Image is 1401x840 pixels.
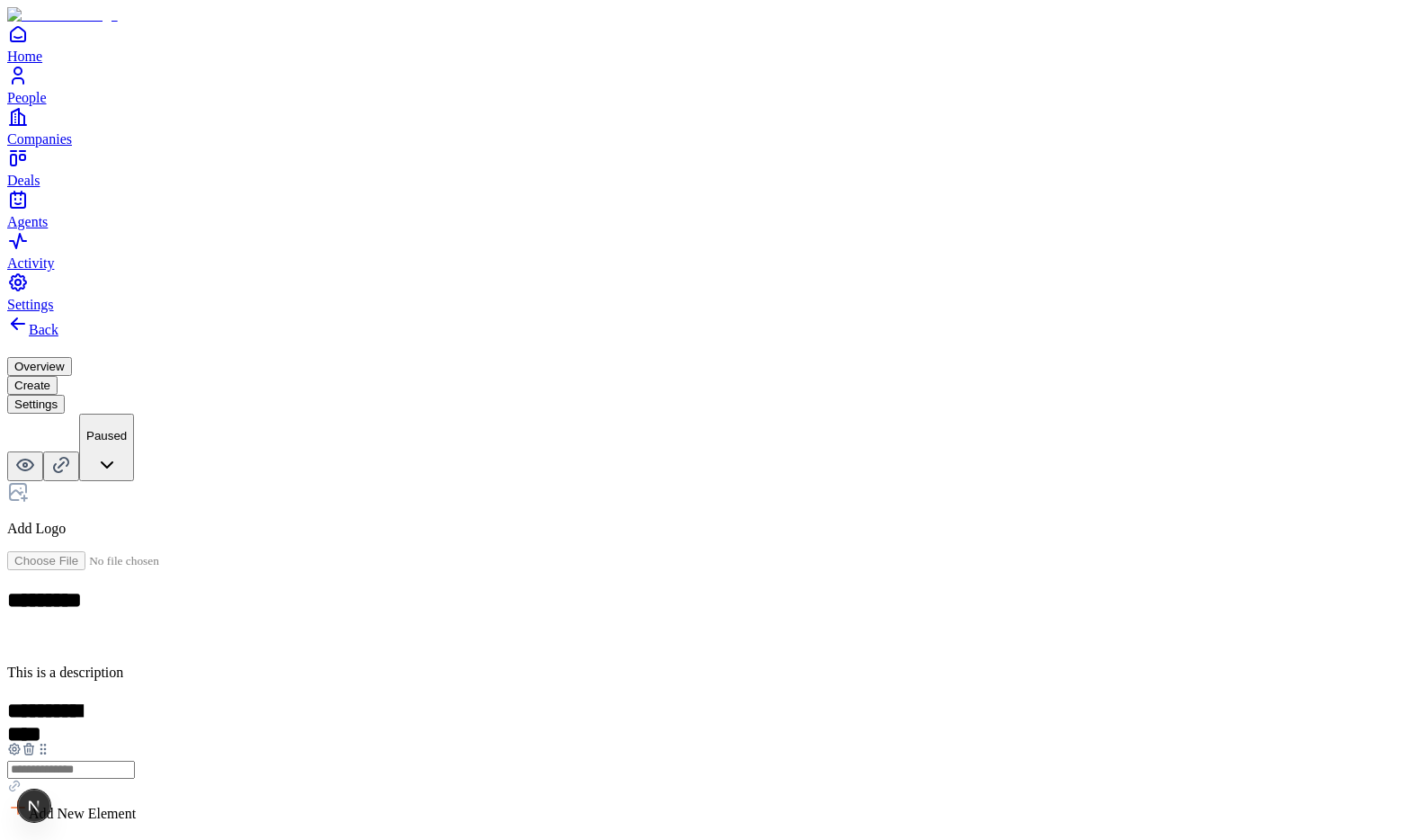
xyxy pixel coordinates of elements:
p: This is a description [7,665,1394,681]
a: Agents [7,189,1394,229]
span: Deals [7,173,40,188]
span: People [7,90,47,105]
img: Item Brain Logo [7,7,118,23]
a: Home [7,23,1394,64]
a: Deals [7,147,1394,188]
a: Activity [7,230,1394,271]
button: Create [7,376,58,395]
span: Companies [7,131,72,147]
span: Activity [7,255,54,271]
p: Add Logo [7,521,1394,537]
a: Settings [7,272,1394,312]
span: Agents [7,214,48,229]
button: Overview [7,357,72,376]
a: People [7,65,1394,105]
span: Add New Element [29,806,136,821]
button: Settings [7,395,65,414]
a: Back [7,322,58,337]
span: Home [7,49,42,64]
span: Settings [7,297,54,312]
a: Companies [7,106,1394,147]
